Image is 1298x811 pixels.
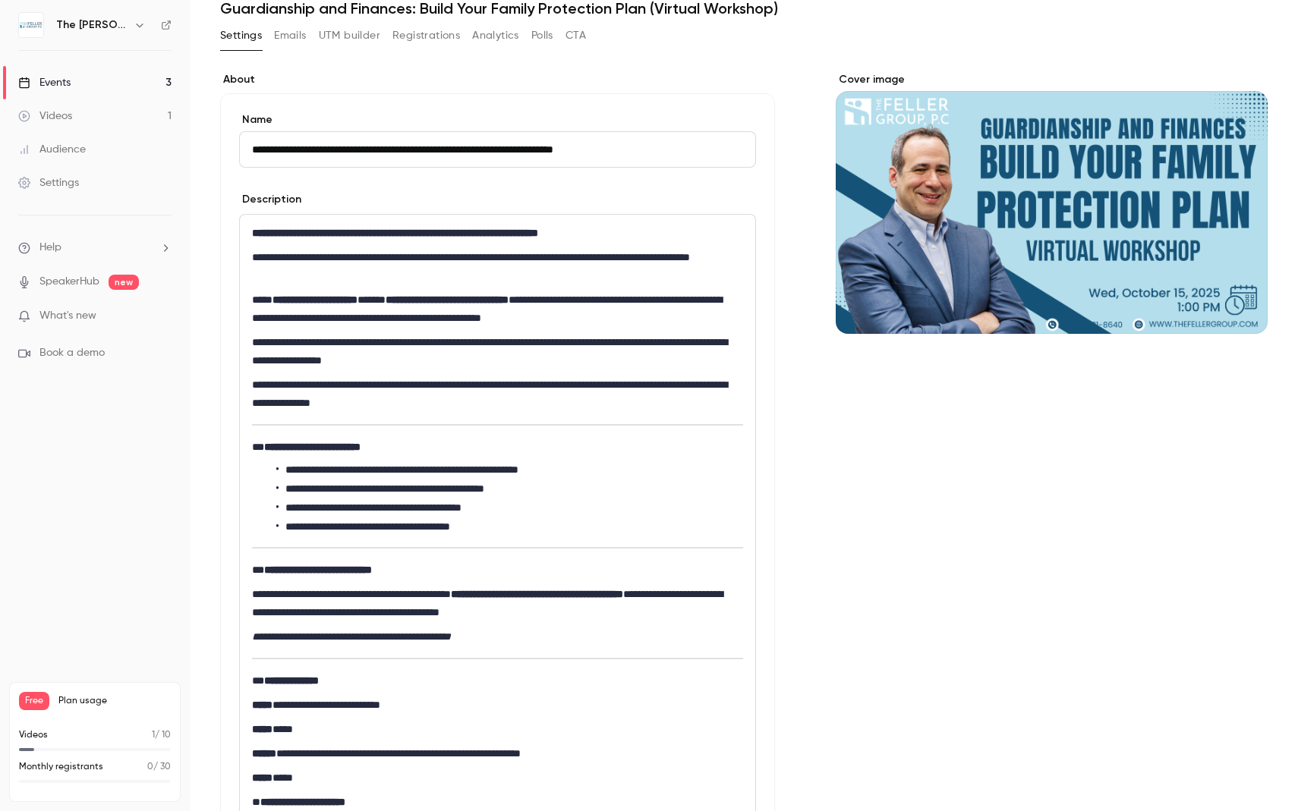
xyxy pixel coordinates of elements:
img: The Feller Group, P.C. [19,13,43,37]
iframe: Noticeable Trigger [153,310,172,323]
span: Free [19,692,49,710]
p: Videos [19,728,48,742]
label: Cover image [836,72,1268,87]
div: Videos [18,108,72,124]
label: Description [239,192,301,207]
button: Settings [220,24,262,48]
button: Polls [531,24,553,48]
h6: The [PERSON_NAME] Group, P.C. [56,17,128,33]
label: About [220,72,775,87]
button: Registrations [392,24,460,48]
div: Settings [18,175,79,190]
button: Analytics [472,24,519,48]
label: Name [239,112,756,127]
button: Emails [274,24,306,48]
div: Audience [18,142,86,157]
section: Cover image [836,72,1268,334]
span: Book a demo [39,345,105,361]
span: 1 [152,731,155,740]
button: CTA [566,24,586,48]
div: Events [18,75,71,90]
span: What's new [39,308,96,324]
p: Monthly registrants [19,760,103,774]
p: / 30 [147,760,171,774]
a: SpeakerHub [39,274,99,290]
li: help-dropdown-opener [18,240,172,256]
p: / 10 [152,728,171,742]
button: UTM builder [319,24,380,48]
span: Plan usage [58,695,171,707]
span: Help [39,240,61,256]
span: new [109,275,139,290]
span: 0 [147,762,153,772]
